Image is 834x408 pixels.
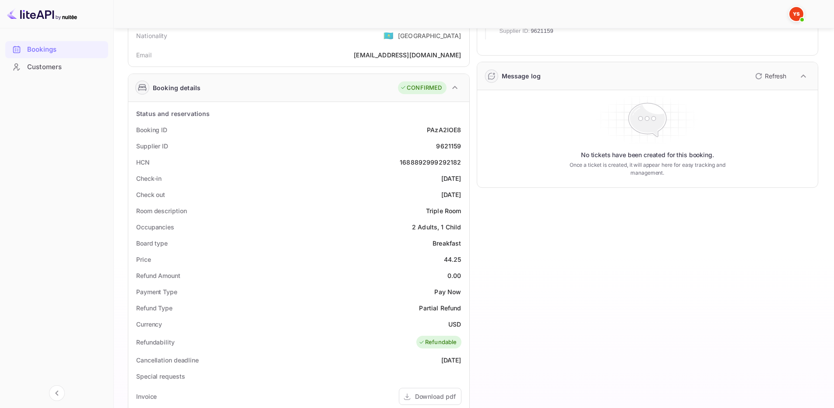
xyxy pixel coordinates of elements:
[136,31,168,40] div: Nationality
[136,141,168,151] div: Supplier ID
[765,71,786,81] p: Refresh
[427,125,461,134] div: PAzA2IOE8
[398,31,461,40] div: [GEOGRAPHIC_DATA]
[136,338,175,347] div: Refundability
[436,141,461,151] div: 9621159
[27,62,104,72] div: Customers
[400,158,461,167] div: 1688892999292182
[136,158,150,167] div: HCN
[441,355,461,365] div: [DATE]
[502,71,541,81] div: Message log
[27,45,104,55] div: Bookings
[5,59,108,76] div: Customers
[581,151,714,159] p: No tickets have been created for this booking.
[136,320,162,329] div: Currency
[136,50,151,60] div: Email
[434,287,461,296] div: Pay Now
[444,255,461,264] div: 44.25
[136,174,162,183] div: Check-in
[750,69,790,83] button: Refresh
[500,27,530,35] span: Supplier ID:
[136,222,174,232] div: Occupancies
[136,287,177,296] div: Payment Type
[136,303,172,313] div: Refund Type
[426,206,461,215] div: Triple Room
[136,372,185,381] div: Special requests
[49,385,65,401] button: Collapse navigation
[419,338,457,347] div: Refundable
[5,41,108,57] a: Bookings
[789,7,803,21] img: Yandex Support
[415,392,456,401] div: Download pdf
[419,303,461,313] div: Partial Refund
[441,174,461,183] div: [DATE]
[531,27,553,35] span: 9621159
[447,271,461,280] div: 0.00
[136,206,187,215] div: Room description
[136,271,180,280] div: Refund Amount
[556,161,739,177] p: Once a ticket is created, it will appear here for easy tracking and management.
[354,50,461,60] div: [EMAIL_ADDRESS][DOMAIN_NAME]
[412,222,461,232] div: 2 Adults, 1 Child
[136,125,167,134] div: Booking ID
[136,239,168,248] div: Board type
[153,83,201,92] div: Booking details
[5,59,108,75] a: Customers
[136,190,165,199] div: Check out
[136,109,210,118] div: Status and reservations
[441,190,461,199] div: [DATE]
[384,28,394,43] span: United States
[136,255,151,264] div: Price
[448,320,461,329] div: USD
[433,239,461,248] div: Breakfast
[7,7,77,21] img: LiteAPI logo
[136,392,157,401] div: Invoice
[400,84,442,92] div: CONFIRMED
[5,41,108,58] div: Bookings
[136,355,199,365] div: Cancellation deadline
